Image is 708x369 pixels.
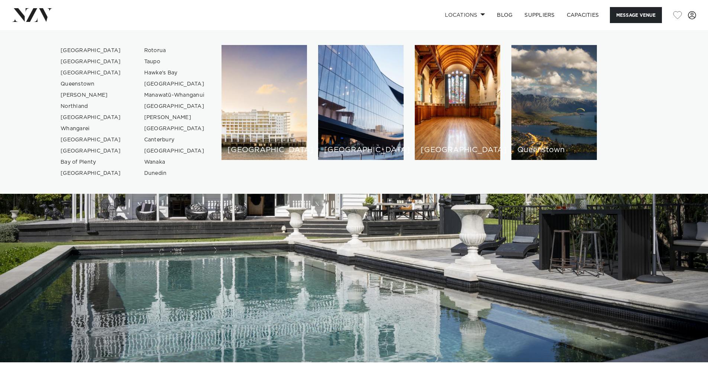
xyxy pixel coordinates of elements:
[55,90,127,101] a: [PERSON_NAME]
[138,112,211,123] a: [PERSON_NAME]
[138,67,211,78] a: Hawke's Bay
[610,7,662,23] button: Message Venue
[138,157,211,168] a: Wanaka
[415,45,500,160] a: Christchurch venues [GEOGRAPHIC_DATA]
[517,146,591,154] h6: Queenstown
[511,45,597,160] a: Queenstown venues Queenstown
[138,45,211,56] a: Rotorua
[222,45,307,160] a: Auckland venues [GEOGRAPHIC_DATA]
[491,7,518,23] a: BLOG
[138,145,211,157] a: [GEOGRAPHIC_DATA]
[55,168,127,179] a: [GEOGRAPHIC_DATA]
[439,7,491,23] a: Locations
[55,157,127,168] a: Bay of Plenty
[138,90,211,101] a: Manawatū-Whanganui
[55,45,127,56] a: [GEOGRAPHIC_DATA]
[138,78,211,90] a: [GEOGRAPHIC_DATA]
[55,56,127,67] a: [GEOGRAPHIC_DATA]
[518,7,560,23] a: SUPPLIERS
[318,45,404,160] a: Wellington venues [GEOGRAPHIC_DATA]
[138,56,211,67] a: Taupo
[227,146,301,154] h6: [GEOGRAPHIC_DATA]
[138,134,211,145] a: Canterbury
[324,146,398,154] h6: [GEOGRAPHIC_DATA]
[55,134,127,145] a: [GEOGRAPHIC_DATA]
[12,8,52,22] img: nzv-logo.png
[138,101,211,112] a: [GEOGRAPHIC_DATA]
[55,112,127,123] a: [GEOGRAPHIC_DATA]
[138,168,211,179] a: Dunedin
[55,78,127,90] a: Queenstown
[138,123,211,134] a: [GEOGRAPHIC_DATA]
[55,67,127,78] a: [GEOGRAPHIC_DATA]
[55,101,127,112] a: Northland
[55,123,127,134] a: Whangarei
[561,7,605,23] a: Capacities
[421,146,494,154] h6: [GEOGRAPHIC_DATA]
[55,145,127,157] a: [GEOGRAPHIC_DATA]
